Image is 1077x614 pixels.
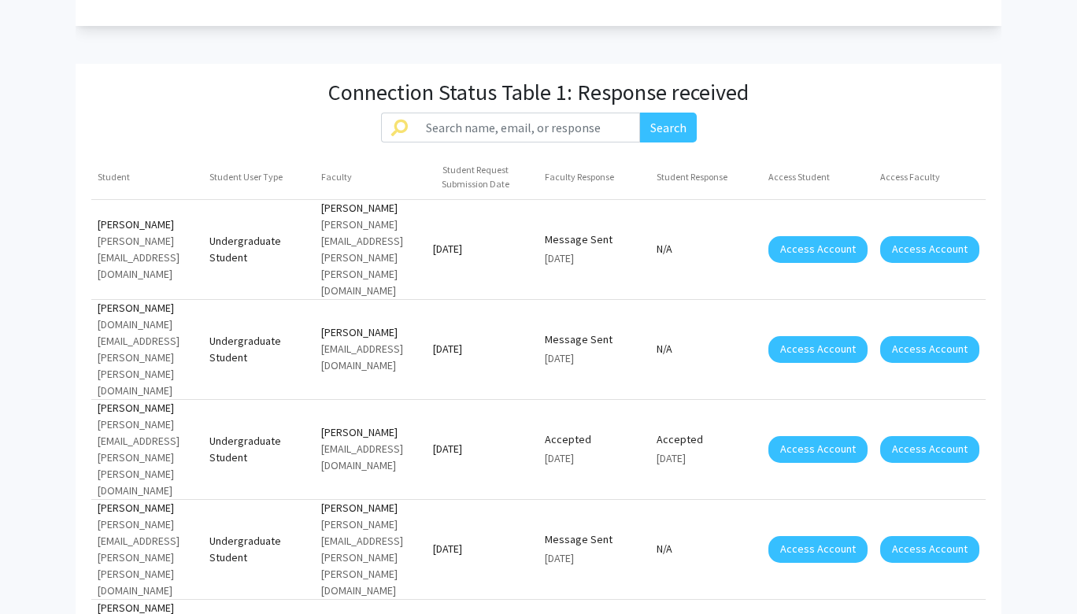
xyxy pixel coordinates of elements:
[657,450,756,467] div: [DATE]
[321,324,420,341] div: [PERSON_NAME]
[768,436,868,463] button: Access Account
[203,531,315,568] mat-cell: Undergraduate Student
[328,80,749,106] h3: Connection Status Table 1: Response received
[650,231,762,268] mat-cell: N/A
[98,500,197,516] div: [PERSON_NAME]
[321,424,420,441] div: [PERSON_NAME]
[545,531,644,548] div: Message Sent
[657,170,727,184] div: Student Response
[433,163,518,191] div: Student Request Submission Date
[545,331,644,348] div: Message Sent
[880,336,979,363] button: Access Account
[321,341,420,374] div: [EMAIL_ADDRESS][DOMAIN_NAME]
[98,400,197,416] div: [PERSON_NAME]
[768,336,868,363] button: Access Account
[433,163,532,191] div: Student Request Submission Date
[545,550,644,567] div: [DATE]
[545,231,644,248] div: Message Sent
[98,170,130,184] div: Student
[650,531,762,568] mat-cell: N/A
[874,155,986,199] mat-header-cell: Access Faculty
[640,113,697,142] button: Search
[427,431,538,468] mat-cell: [DATE]
[545,450,644,467] div: [DATE]
[427,531,538,568] mat-cell: [DATE]
[203,431,315,468] mat-cell: Undergraduate Student
[657,431,756,448] div: Accepted
[427,231,538,268] mat-cell: [DATE]
[657,170,742,184] div: Student Response
[321,441,420,474] div: [EMAIL_ADDRESS][DOMAIN_NAME]
[203,331,315,368] mat-cell: Undergraduate Student
[98,300,197,316] div: [PERSON_NAME]
[98,233,197,283] div: [PERSON_NAME][EMAIL_ADDRESS][DOMAIN_NAME]
[12,543,67,602] iframe: Chat
[98,416,197,499] div: [PERSON_NAME][EMAIL_ADDRESS][PERSON_NAME][PERSON_NAME][DOMAIN_NAME]
[321,170,352,184] div: Faculty
[98,516,197,599] div: [PERSON_NAME][EMAIL_ADDRESS][PERSON_NAME][PERSON_NAME][DOMAIN_NAME]
[321,500,420,516] div: [PERSON_NAME]
[98,170,144,184] div: Student
[321,200,420,216] div: [PERSON_NAME]
[768,236,868,263] button: Access Account
[545,250,644,267] div: [DATE]
[545,350,644,367] div: [DATE]
[545,170,628,184] div: Faculty Response
[321,170,366,184] div: Faculty
[762,155,874,199] mat-header-cell: Access Student
[880,436,979,463] button: Access Account
[545,431,644,448] div: Accepted
[209,170,297,184] div: Student User Type
[545,170,614,184] div: Faculty Response
[321,216,420,299] div: [PERSON_NAME][EMAIL_ADDRESS][PERSON_NAME][PERSON_NAME][DOMAIN_NAME]
[98,216,197,233] div: [PERSON_NAME]
[650,331,762,368] mat-cell: N/A
[880,236,979,263] button: Access Account
[880,536,979,563] button: Access Account
[768,536,868,563] button: Access Account
[209,170,283,184] div: Student User Type
[98,316,197,399] div: [DOMAIN_NAME][EMAIL_ADDRESS][PERSON_NAME][PERSON_NAME][DOMAIN_NAME]
[427,331,538,368] mat-cell: [DATE]
[203,231,315,268] mat-cell: Undergraduate Student
[321,516,420,599] div: [PERSON_NAME][EMAIL_ADDRESS][PERSON_NAME][PERSON_NAME][DOMAIN_NAME]
[416,113,640,142] input: Search name, email, or response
